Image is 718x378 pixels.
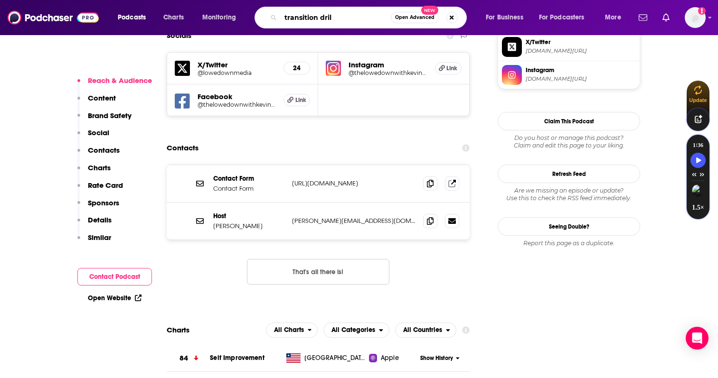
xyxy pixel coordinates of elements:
[202,11,236,24] span: Monitoring
[403,327,442,333] span: All Countries
[395,15,435,20] span: Open Advanced
[88,198,119,207] p: Sponsors
[498,187,640,202] div: Are we missing an episode or update? Use this to check the RSS feed immediately.
[349,69,427,76] a: @thelowedownwithkevinlowe
[179,353,188,364] h3: 84
[213,175,284,183] p: Contact Form
[264,7,476,28] div: Search podcasts, credits, & more...
[198,69,276,76] a: @lowedownmedia
[77,163,111,181] button: Charts
[167,27,191,45] h2: Socials
[635,9,651,26] a: Show notifications dropdown
[88,128,109,137] p: Social
[498,112,640,130] button: Claim This Podcast
[605,11,621,24] span: More
[77,215,112,233] button: Details
[391,12,439,23] button: Open AdvancedNew
[283,353,369,363] a: [GEOGRAPHIC_DATA]
[417,354,463,362] button: Show History
[659,9,673,26] a: Show notifications dropdown
[88,215,112,224] p: Details
[266,323,318,338] button: open menu
[292,64,302,72] h5: 24
[304,353,366,363] span: Liberia
[526,38,636,46] span: X/Twitter
[295,96,306,104] span: Link
[77,128,109,146] button: Social
[381,353,399,363] span: Apple
[435,62,462,74] a: Link
[198,101,276,108] a: @thelowedownwithkevinlowe
[77,146,120,163] button: Contacts
[167,325,189,334] h2: Charts
[88,146,120,155] p: Contacts
[111,10,158,25] button: open menu
[77,111,132,129] button: Brand Safety
[88,111,132,120] p: Brand Safety
[213,212,284,220] p: Host
[526,47,636,55] span: twitter.com/lowedownmedia
[685,7,706,28] button: Show profile menu
[210,354,264,362] a: Self Improvement
[88,233,111,242] p: Similar
[266,323,318,338] h2: Platforms
[157,10,189,25] a: Charts
[8,9,99,27] img: Podchaser - Follow, Share and Rate Podcasts
[395,323,456,338] button: open menu
[118,11,146,24] span: Podcasts
[698,7,706,15] svg: Add a profile image
[167,139,198,157] h2: Contacts
[77,198,119,216] button: Sponsors
[196,10,248,25] button: open menu
[685,7,706,28] span: Logged in as catefess
[167,345,210,371] a: 84
[247,259,389,285] button: Nothing here.
[77,93,116,111] button: Content
[498,165,640,183] button: Refresh Feed
[498,134,640,149] div: Claim and edit this page to your liking.
[349,60,427,69] h5: Instagram
[213,184,284,193] p: Contact Form
[88,76,152,85] p: Reach & Audience
[685,7,706,28] img: User Profile
[163,11,184,24] span: Charts
[88,181,123,190] p: Rate Card
[326,61,341,76] img: iconImage
[292,217,416,225] p: [PERSON_NAME][EMAIL_ADDRESS][DOMAIN_NAME]
[88,294,142,302] a: Open Website
[77,268,152,286] button: Contact Podcast
[502,65,636,85] a: Instagram[DOMAIN_NAME][URL]
[283,94,310,106] a: Link
[369,353,417,363] a: Apple
[533,10,598,25] button: open menu
[486,11,523,24] span: For Business
[213,222,284,230] p: [PERSON_NAME]
[77,233,111,250] button: Similar
[498,134,640,142] span: Do you host or manage this podcast?
[498,217,640,236] a: Seeing Double?
[88,163,111,172] p: Charts
[526,75,636,83] span: instagram.com/thelowedownwithkevinlowe
[274,327,304,333] span: All Charts
[598,10,633,25] button: open menu
[77,181,123,198] button: Rate Card
[198,92,276,101] h5: Facebook
[421,6,438,15] span: New
[479,10,535,25] button: open menu
[281,10,391,25] input: Search podcasts, credits, & more...
[539,11,585,24] span: For Podcasters
[686,327,709,350] div: Open Intercom Messenger
[446,65,457,72] span: Link
[88,93,116,102] p: Content
[77,76,152,93] button: Reach & Audience
[323,323,389,338] button: open menu
[526,66,636,74] span: Instagram
[323,323,389,338] h2: Categories
[198,60,276,69] h5: X/Twitter
[395,323,456,338] h2: Countries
